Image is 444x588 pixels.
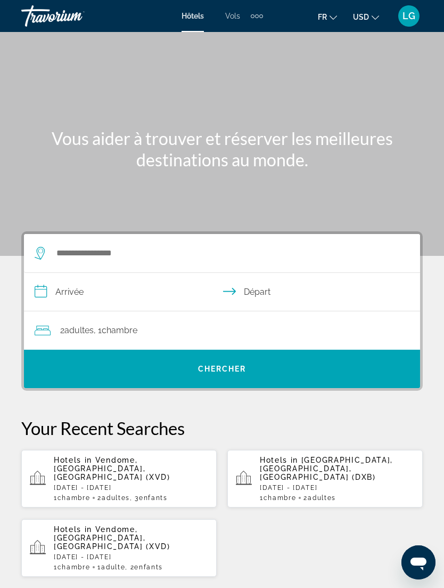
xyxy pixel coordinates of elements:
button: Chercher [24,350,420,388]
p: [DATE] - [DATE] [54,553,208,561]
button: Change currency [353,9,379,25]
span: , 3 [130,494,168,502]
span: Enfants [134,563,163,571]
p: [DATE] - [DATE] [54,484,208,492]
span: , 1 [94,323,137,338]
a: Vols [225,12,240,20]
p: Your Recent Searches [21,417,423,439]
span: Adulte [101,563,125,571]
span: 1 [54,494,90,502]
button: Hotels in [GEOGRAPHIC_DATA], [GEOGRAPHIC_DATA], [GEOGRAPHIC_DATA] (DXB)[DATE] - [DATE]1Chambre2Ad... [227,449,423,508]
span: Chambre [57,494,91,502]
span: Vendome, [GEOGRAPHIC_DATA], [GEOGRAPHIC_DATA] (XVD) [54,456,170,481]
button: Hotels in Vendome, [GEOGRAPHIC_DATA], [GEOGRAPHIC_DATA] (XVD)[DATE] - [DATE]1Chambre1Adulte, 2Enf... [21,519,217,577]
span: Hotels in [54,525,92,534]
a: Hôtels [182,12,204,20]
span: Chambre [264,494,297,502]
iframe: Bouton de lancement de la fenêtre de messagerie [401,545,435,579]
span: LG [402,11,415,21]
span: Adultes [102,494,130,502]
span: fr [318,13,327,21]
button: Change language [318,9,337,25]
span: USD [353,13,369,21]
span: Chercher [198,365,246,373]
a: Travorium [21,2,128,30]
span: 2 [60,323,94,338]
span: 1 [260,494,296,502]
button: Hotels in Vendome, [GEOGRAPHIC_DATA], [GEOGRAPHIC_DATA] (XVD)[DATE] - [DATE]1Chambre2Adultes, 3En... [21,449,217,508]
span: Vendome, [GEOGRAPHIC_DATA], [GEOGRAPHIC_DATA] (XVD) [54,525,170,551]
span: 2 [303,494,335,502]
button: Check in and out dates [24,273,420,311]
span: Enfants [139,494,168,502]
h1: Vous aider à trouver et réserver les meilleures destinations au monde. [22,128,422,171]
span: 2 [97,494,129,502]
button: User Menu [395,5,423,27]
span: 1 [54,563,90,571]
span: , 2 [125,563,163,571]
span: Hotels in [260,456,298,464]
span: Chambre [57,563,91,571]
p: [DATE] - [DATE] [260,484,414,492]
button: Extra navigation items [251,7,263,25]
span: [GEOGRAPHIC_DATA], [GEOGRAPHIC_DATA], [GEOGRAPHIC_DATA] (DXB) [260,456,393,481]
button: Travelers: 2 adults, 0 children [24,311,420,350]
span: Adultes [64,325,94,335]
span: 1 [97,563,125,571]
span: Hotels in [54,456,92,464]
div: Search widget [24,234,420,388]
span: Adultes [308,494,336,502]
span: Chambre [102,325,137,335]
